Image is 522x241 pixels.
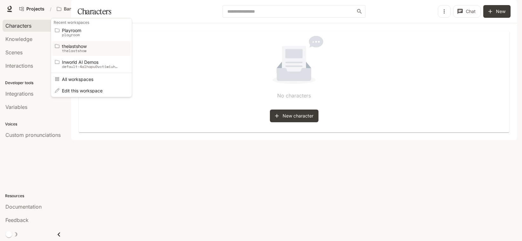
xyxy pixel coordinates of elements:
span: Edit this workspace [62,88,119,93]
span: Playroom [62,28,119,33]
span: Inworld AI Demos [62,60,119,64]
a: All workspaces [52,86,130,96]
span: All workspaces [62,77,119,82]
span: thelastshow [62,44,119,49]
p: thelastshow [62,49,119,53]
a: All workspaces [52,74,130,84]
p: default-4alhapu0vctiwiuh1ebeug [62,64,119,69]
p: playroom [62,33,119,37]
